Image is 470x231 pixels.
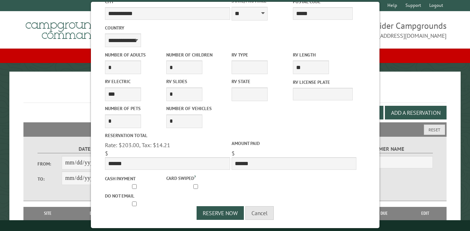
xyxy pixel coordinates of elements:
[404,207,447,220] th: Edit
[231,51,291,58] label: RV Type
[197,206,244,220] button: Reserve Now
[68,207,122,220] th: Dates
[38,145,135,153] label: Dates
[105,150,108,157] span: $
[335,145,432,153] label: Customer Name
[364,207,404,220] th: Due
[166,105,226,112] label: Number of Vehicles
[105,78,165,85] label: RV Electric
[293,51,352,58] label: RV Length
[38,160,62,167] label: From:
[105,24,230,31] label: Country
[105,192,165,199] label: Do not email
[194,174,196,179] a: ?
[231,140,356,147] label: Amount paid
[105,51,165,58] label: Number of Adults
[231,150,234,157] span: $
[245,206,274,220] button: Cancel
[105,105,165,112] label: Number of Pets
[23,122,447,136] h2: Filters
[166,78,226,85] label: RV Slides
[38,176,62,182] label: To:
[105,132,230,139] label: Reservation Total
[166,51,226,58] label: Number of Children
[166,174,226,182] label: Card swiped
[105,141,170,149] span: Rate: $203.00, Tax: $14.21
[23,14,114,42] img: Campground Commander
[27,207,68,220] th: Site
[293,79,352,86] label: RV License Plate
[105,175,165,182] label: Cash payment
[23,83,447,103] h1: Reservations
[231,78,291,85] label: RV State
[424,124,445,135] button: Reset
[385,106,447,119] button: Add a Reservation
